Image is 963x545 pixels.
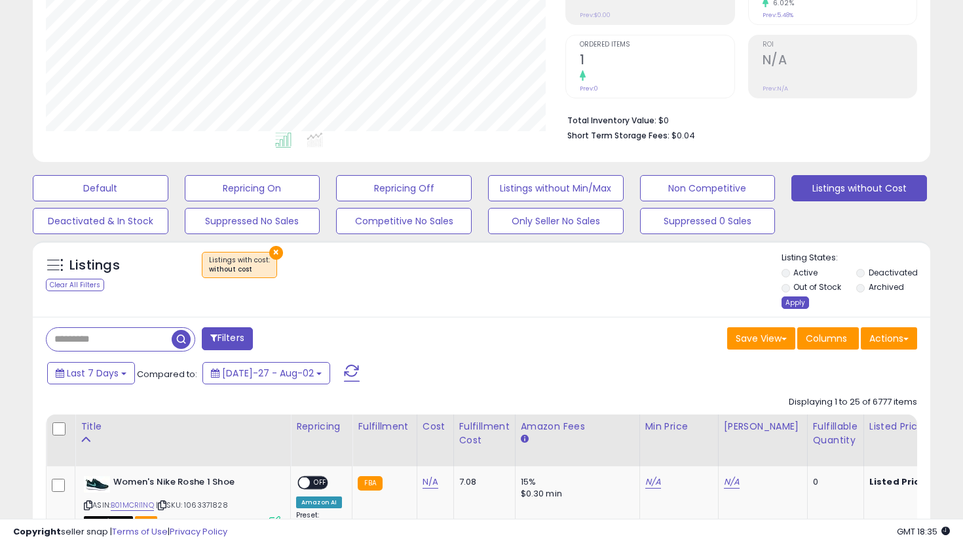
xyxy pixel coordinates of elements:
small: Prev: N/A [763,85,788,92]
span: Ordered Items [580,41,734,49]
div: Clear All Filters [46,279,104,291]
span: Columns [806,332,847,345]
img: 31vJ3TPk-2L._SL40_.jpg [84,476,110,493]
div: Amazon Fees [521,420,634,434]
a: N/A [724,475,740,489]
button: Save View [727,327,795,350]
span: OFF [310,477,331,489]
div: Min Price [645,420,713,434]
a: B01MCRI1NQ [111,500,154,511]
small: Prev: 0 [580,85,598,92]
span: Last 7 Days [67,367,119,380]
h2: N/A [763,52,916,70]
button: Deactivated & In Stock [33,208,168,234]
div: Repricing [296,420,347,434]
button: Repricing On [185,175,320,201]
span: Listings with cost : [209,255,270,275]
button: × [269,246,283,260]
label: Archived [869,281,904,293]
div: Displaying 1 to 25 of 6777 items [789,396,917,409]
li: $0 [567,111,907,127]
div: Cost [423,420,448,434]
button: Competitive No Sales [336,208,472,234]
button: Last 7 Days [47,362,135,384]
div: ASIN: [84,476,280,526]
button: Suppressed 0 Sales [640,208,776,234]
a: Terms of Use [112,525,168,538]
small: Prev: 5.48% [763,11,793,19]
label: Deactivated [869,267,918,278]
small: FBA [358,476,382,491]
div: seller snap | | [13,526,227,538]
span: 2025-08-10 18:35 GMT [897,525,950,538]
b: Women's Nike Roshe 1 Shoe [113,476,273,492]
button: Repricing Off [336,175,472,201]
a: N/A [423,475,438,489]
h5: Listings [69,256,120,275]
small: Prev: $0.00 [580,11,611,19]
div: Preset: [296,511,342,540]
label: Active [793,267,818,278]
button: Listings without Min/Max [488,175,624,201]
span: $0.04 [671,129,695,142]
b: Short Term Storage Fees: [567,130,670,141]
button: Only Seller No Sales [488,208,624,234]
button: Listings without Cost [791,175,927,201]
span: All listings that are currently out of stock and unavailable for purchase on Amazon [84,516,133,527]
div: 0 [813,476,854,488]
div: 15% [521,476,630,488]
button: Filters [202,327,253,350]
div: Fulfillable Quantity [813,420,858,447]
span: | SKU: 1063371828 [156,500,228,510]
small: Amazon Fees. [521,434,529,445]
button: Columns [797,327,859,350]
div: Title [81,420,285,434]
div: [PERSON_NAME] [724,420,802,434]
div: $0.30 min [521,488,630,500]
span: Compared to: [137,368,197,380]
button: Suppressed No Sales [185,208,320,234]
div: Amazon AI [296,496,342,508]
span: [DATE]-27 - Aug-02 [222,367,314,380]
label: Out of Stock [793,281,841,293]
strong: Copyright [13,525,61,538]
div: 7.08 [459,476,505,488]
div: Fulfillment Cost [459,420,510,447]
button: Default [33,175,168,201]
span: FBA [135,516,157,527]
b: Listed Price: [869,475,929,488]
div: Fulfillment [358,420,411,434]
button: Actions [861,327,917,350]
span: ROI [763,41,916,49]
div: Apply [782,296,809,309]
div: without cost [209,265,270,274]
b: Total Inventory Value: [567,115,656,126]
a: Privacy Policy [170,525,227,538]
button: [DATE]-27 - Aug-02 [202,362,330,384]
p: Listing States: [782,252,931,264]
h2: 1 [580,52,734,70]
button: Non Competitive [640,175,776,201]
a: N/A [645,475,661,489]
